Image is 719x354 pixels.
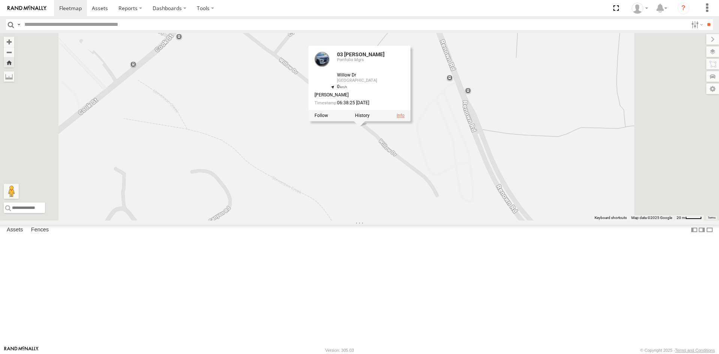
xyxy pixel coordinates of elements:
div: Willow Dr [337,73,389,78]
label: Dock Summary Table to the Right [698,225,706,235]
label: Measure [4,71,14,82]
div: Portfolio Mgrs [337,58,389,62]
button: Keyboard shortcuts [595,215,627,220]
button: Drag Pegman onto the map to open Street View [4,184,19,199]
div: [PERSON_NAME] [315,93,389,97]
label: Search Query [16,19,22,30]
div: Version: 305.03 [325,348,354,352]
a: Terms [708,216,716,219]
div: Valid GPS Fix [395,52,404,58]
button: Zoom in [4,37,14,47]
img: rand-logo.svg [7,6,46,11]
div: © Copyright 2025 - [640,348,715,352]
div: GSM Signal = 3 [395,68,404,74]
a: 03 [PERSON_NAME] [337,52,385,58]
div: No battery health information received from this device. [395,60,404,66]
button: Zoom out [4,47,14,57]
a: View Asset Details [315,52,330,67]
div: Date/time of location update [315,100,389,105]
a: Terms and Conditions [675,348,715,352]
button: Zoom Home [4,57,14,67]
a: View Asset Details [397,113,404,118]
div: [GEOGRAPHIC_DATA] [337,79,389,83]
label: Map Settings [706,84,719,94]
label: Dock Summary Table to the Left [691,225,698,235]
label: Fences [27,225,52,235]
span: Map data ©2025 Google [631,216,672,220]
label: Hide Summary Table [706,225,713,235]
div: Steve Commisso [629,3,651,14]
span: 0 [337,84,347,90]
button: Map Scale: 20 m per 40 pixels [674,215,704,220]
label: View Asset History [355,113,370,118]
label: Assets [3,225,27,235]
span: 20 m [677,216,685,220]
label: Realtime tracking of Asset [315,113,328,118]
label: Search Filter Options [688,19,704,30]
a: Visit our Website [4,346,39,354]
i: ? [677,2,689,14]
